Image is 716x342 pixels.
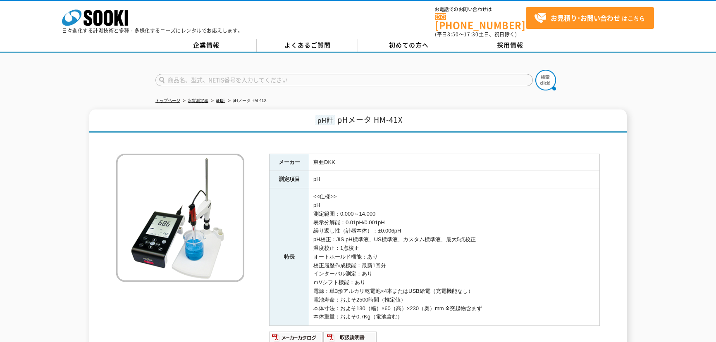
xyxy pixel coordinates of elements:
[526,7,654,29] a: お見積り･お問い合わせはこちら
[447,31,459,38] span: 8:50
[270,171,309,188] th: 測定項目
[188,98,208,103] a: 水質測定器
[155,74,533,86] input: 商品名、型式、NETIS番号を入力してください
[435,13,526,30] a: [PHONE_NUMBER]
[315,115,335,125] span: pH計
[551,13,620,23] strong: お見積り･お問い合わせ
[309,154,600,171] td: 東亜DKK
[227,97,267,105] li: pHメータ HM-41X
[155,39,257,52] a: 企業情報
[216,98,225,103] a: pH計
[535,70,556,90] img: btn_search.png
[270,154,309,171] th: メーカー
[358,39,459,52] a: 初めての方へ
[435,7,526,12] span: お電話でのお問い合わせは
[309,171,600,188] td: pH
[116,154,244,282] img: pHメータ HM-41X
[62,28,243,33] p: 日々進化する計測技術と多種・多様化するニーズにレンタルでお応えします。
[435,31,517,38] span: (平日 ～ 土日、祝日除く)
[270,188,309,326] th: 特長
[155,98,180,103] a: トップページ
[464,31,479,38] span: 17:30
[534,12,645,24] span: はこちら
[389,40,429,50] span: 初めての方へ
[459,39,561,52] a: 採用情報
[257,39,358,52] a: よくあるご質問
[309,188,600,326] td: <<仕様>> pH 測定範囲：0.000～14.000 表示分解能：0.01pH/0.001pH 繰り返し性（計器本体）：±0.006pH pH校正：JIS pH標準液、US標準液、カスタム標準...
[337,114,403,125] span: pHメータ HM-41X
